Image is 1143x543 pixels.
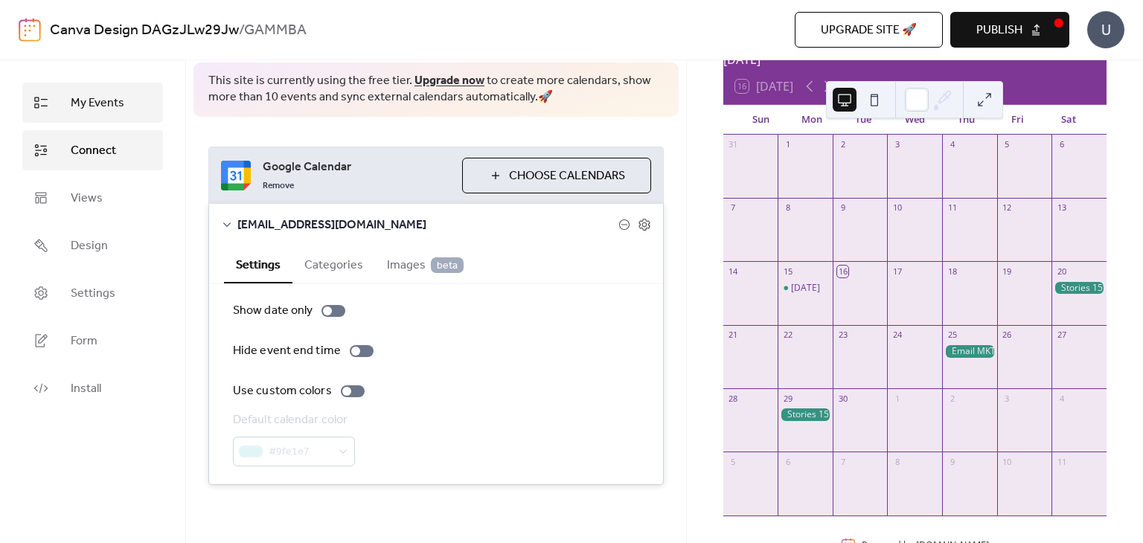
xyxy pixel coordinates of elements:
div: 31 [728,139,739,150]
div: U [1087,11,1124,48]
span: beta [431,257,464,273]
span: Design [71,237,108,255]
button: Settings [224,245,292,283]
div: 29 [782,393,793,404]
div: 16 [837,266,848,277]
button: Publish [950,12,1069,48]
div: 3 [1002,393,1013,404]
a: Form [22,321,163,361]
button: Images beta [375,245,476,282]
div: 17 [891,266,903,277]
div: 7 [728,202,739,213]
b: / [239,16,244,45]
div: 26 [1002,330,1013,341]
div: Stories 15%OFF [1051,282,1107,295]
div: Stories 15% Off [778,408,833,421]
span: [EMAIL_ADDRESS][DOMAIN_NAME] [237,216,618,234]
span: My Events [71,94,124,112]
div: 9 [947,456,958,467]
button: Upgrade site 🚀 [795,12,943,48]
div: 4 [947,139,958,150]
div: 23 [837,330,848,341]
span: Connect [71,142,116,160]
div: 20 [1056,266,1067,277]
a: My Events [22,83,163,123]
span: Google Calendar [263,158,450,176]
div: 5 [728,456,739,467]
div: 4 [1056,393,1067,404]
a: Settings [22,273,163,313]
div: 5 [1002,139,1013,150]
div: 11 [947,202,958,213]
img: google [221,161,251,190]
div: Default calendar color [233,411,352,429]
div: Wed [889,105,941,135]
div: 9 [837,202,848,213]
span: Publish [976,22,1022,39]
div: Email MKT 15% OFF [942,345,997,358]
span: Form [71,332,97,350]
div: Use custom colors [233,382,332,400]
div: 27 [1056,330,1067,341]
div: Sun [735,105,787,135]
div: [DATE] [791,282,820,295]
div: 3 [891,139,903,150]
div: Tue [838,105,889,135]
a: Views [22,178,163,218]
div: 6 [1056,139,1067,150]
div: Dia do cliente [778,282,833,295]
span: This site is currently using the free tier. to create more calendars, show more than 10 events an... [208,73,664,106]
div: 11 [1056,456,1067,467]
div: 19 [1002,266,1013,277]
span: Remove [263,180,294,192]
span: Images [387,257,464,274]
a: Install [22,368,163,408]
div: 8 [782,202,793,213]
div: 2 [837,139,848,150]
div: 8 [891,456,903,467]
div: 1 [891,393,903,404]
div: 15 [782,266,793,277]
div: 12 [1002,202,1013,213]
a: Connect [22,130,163,170]
div: 1 [782,139,793,150]
div: 13 [1056,202,1067,213]
div: 10 [891,202,903,213]
div: 6 [782,456,793,467]
div: 14 [728,266,739,277]
div: 21 [728,330,739,341]
span: Views [71,190,103,208]
a: Upgrade now [414,69,484,92]
span: Upgrade site 🚀 [821,22,917,39]
button: Categories [292,245,375,282]
div: 25 [947,330,958,341]
img: logo [19,18,41,42]
div: Hide event end time [233,342,341,360]
div: 18 [947,266,958,277]
div: 10 [1002,456,1013,467]
b: GAMMBA [244,16,307,45]
div: Thu [941,105,992,135]
div: Show date only [233,302,313,320]
div: 30 [837,393,848,404]
span: Install [71,380,101,398]
div: 24 [891,330,903,341]
div: Mon [787,105,838,135]
div: 2 [947,393,958,404]
div: 22 [782,330,793,341]
div: Sat [1043,105,1095,135]
div: 28 [728,393,739,404]
a: Canva Design DAGzJLw29Jw [50,16,239,45]
a: Design [22,225,163,266]
div: Fri [992,105,1043,135]
button: Choose Calendars [462,158,651,193]
div: 7 [837,456,848,467]
span: Settings [71,285,115,303]
span: Choose Calendars [509,167,625,185]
